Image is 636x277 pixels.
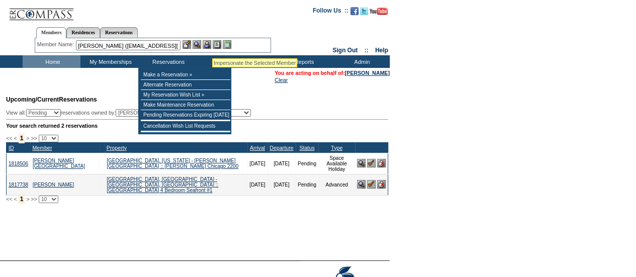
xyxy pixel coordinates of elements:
a: [PERSON_NAME] [345,70,390,76]
span: << [6,196,12,202]
a: Reservations [100,27,138,38]
td: My Reservation Wish List » [141,90,230,100]
div: View all: reservations owned by: [6,109,255,117]
img: Cancel Reservation [377,180,386,189]
td: Space Available Holiday [318,153,355,174]
td: Follow Us :: [313,6,348,18]
td: Pending [296,174,319,195]
span: 1 [19,194,25,204]
td: [DATE] [247,174,267,195]
td: Admin [332,55,390,68]
a: Subscribe to our YouTube Channel [370,10,388,16]
img: Become our fan on Facebook [350,7,358,15]
div: Impersonate the Selected Member [214,60,296,66]
a: ID [9,145,14,151]
img: Impersonate [203,40,211,49]
td: Home [23,55,80,68]
a: 1817738 [9,182,28,188]
span: 1 [19,133,25,143]
span: >> [31,196,37,202]
div: Your search returned 2 reservations [6,123,388,129]
span: > [26,196,29,202]
img: Confirm Reservation [367,159,376,167]
a: [GEOGRAPHIC_DATA], [US_STATE] - [PERSON_NAME][GEOGRAPHIC_DATA] :: [PERSON_NAME] Chicago 2200 [107,158,238,169]
td: Advanced [318,174,355,195]
span: << [6,135,12,141]
a: [PERSON_NAME] [33,182,74,188]
td: Reservations [138,55,196,68]
span: Upcoming/Current [6,96,59,103]
a: Members [36,27,67,38]
td: [DATE] [267,153,295,174]
td: Vacation Collection [196,55,274,68]
img: Subscribe to our YouTube Channel [370,8,388,15]
img: b_edit.gif [183,40,191,49]
span: :: [365,47,369,54]
td: Make a Reservation » [141,70,230,80]
span: > [26,135,29,141]
a: Member [32,145,52,151]
img: Follow us on Twitter [360,7,368,15]
span: Reservations [6,96,97,103]
td: Pending [296,153,319,174]
a: Arrival [250,145,265,151]
img: View [193,40,201,49]
span: >> [31,135,37,141]
td: Alternate Reservation [141,80,230,90]
a: Departure [269,145,293,151]
td: Make Maintenance Reservation [141,100,230,110]
span: < [14,196,17,202]
a: Residences [66,27,100,38]
img: Cancel Reservation [377,159,386,167]
img: Confirm Reservation [367,180,376,189]
span: You are acting on behalf of: [275,70,390,76]
a: Become our fan on Facebook [350,10,358,16]
a: Clear [275,77,288,83]
img: View Reservation [357,180,366,189]
a: 1818506 [9,161,28,166]
td: [DATE] [247,153,267,174]
a: Property [107,145,127,151]
img: View Reservation [357,159,366,167]
td: Reports [274,55,332,68]
a: Sign Out [332,47,357,54]
td: My Memberships [80,55,138,68]
td: Cancellation Wish List Requests [141,121,230,131]
div: Member Name: [37,40,76,49]
a: Follow us on Twitter [360,10,368,16]
td: Pending Reservations Expiring [DATE] [141,110,230,120]
span: < [14,135,17,141]
a: Status [299,145,314,151]
img: Reservations [213,40,221,49]
a: Type [331,145,342,151]
img: b_calculator.gif [223,40,231,49]
a: Help [375,47,388,54]
a: [PERSON_NAME][GEOGRAPHIC_DATA] [33,158,85,169]
a: [GEOGRAPHIC_DATA], [GEOGRAPHIC_DATA] - [GEOGRAPHIC_DATA], [GEOGRAPHIC_DATA] :: [GEOGRAPHIC_DATA] ... [107,176,218,193]
td: [DATE] [267,174,295,195]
